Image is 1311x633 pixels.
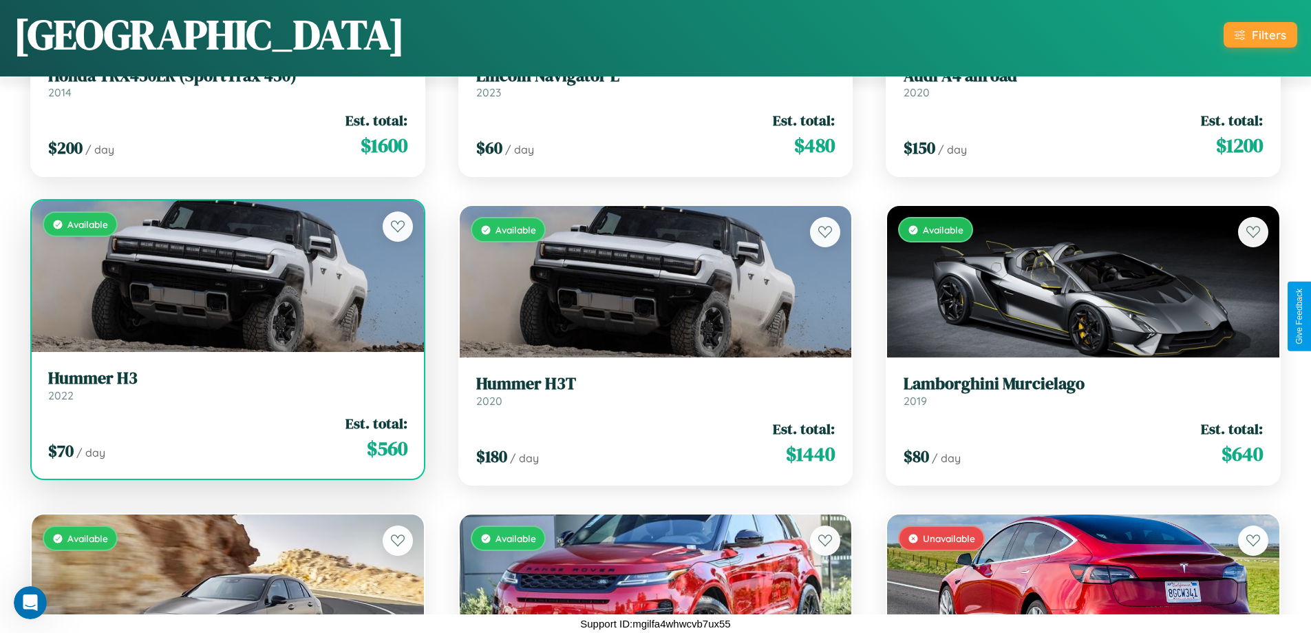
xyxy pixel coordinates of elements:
span: $ 60 [476,136,502,159]
span: $ 150 [904,136,935,159]
a: Lamborghini Murcielago2019 [904,374,1263,408]
span: $ 200 [48,136,83,159]
span: Est. total: [345,413,407,433]
span: $ 70 [48,439,74,462]
span: Available [923,224,963,236]
a: Hummer H3T2020 [476,374,835,408]
span: Available [495,224,536,236]
span: 2022 [48,388,74,402]
span: Available [495,532,536,544]
span: / day [76,446,105,459]
span: / day [932,451,961,465]
h3: Lamborghini Murcielago [904,374,1263,394]
span: $ 80 [904,445,929,468]
span: $ 1600 [361,132,407,159]
span: 2020 [904,85,930,99]
span: 2023 [476,85,501,99]
span: $ 480 [794,132,835,159]
div: Filters [1252,28,1286,42]
span: $ 560 [367,435,407,462]
a: Lincoln Navigator L2023 [476,66,835,100]
span: $ 1440 [786,440,835,468]
span: Est. total: [1201,419,1263,439]
span: Unavailable [923,532,975,544]
p: Support ID: mgilfa4whwcvb7ux55 [580,614,730,633]
a: Audi A4 allroad2020 [904,66,1263,100]
button: Filters [1224,22,1297,48]
span: Est. total: [345,110,407,130]
h1: [GEOGRAPHIC_DATA] [14,6,405,63]
span: / day [510,451,539,465]
span: 2014 [48,85,72,99]
span: / day [938,143,967,156]
h3: Honda TRX450ER (SportTrax 450) [48,66,407,86]
a: Honda TRX450ER (SportTrax 450)2014 [48,66,407,100]
span: $ 1200 [1216,132,1263,159]
span: Available [67,532,108,544]
span: $ 180 [476,445,507,468]
h3: Hummer H3 [48,369,407,388]
span: Available [67,218,108,230]
span: Est. total: [773,419,835,439]
div: Give Feedback [1294,289,1304,344]
span: 2020 [476,394,502,408]
span: / day [505,143,534,156]
span: Est. total: [773,110,835,130]
span: Est. total: [1201,110,1263,130]
span: 2019 [904,394,927,408]
span: $ 640 [1222,440,1263,468]
h3: Hummer H3T [476,374,835,394]
iframe: Intercom live chat [14,586,47,619]
a: Hummer H32022 [48,369,407,402]
span: / day [85,143,114,156]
